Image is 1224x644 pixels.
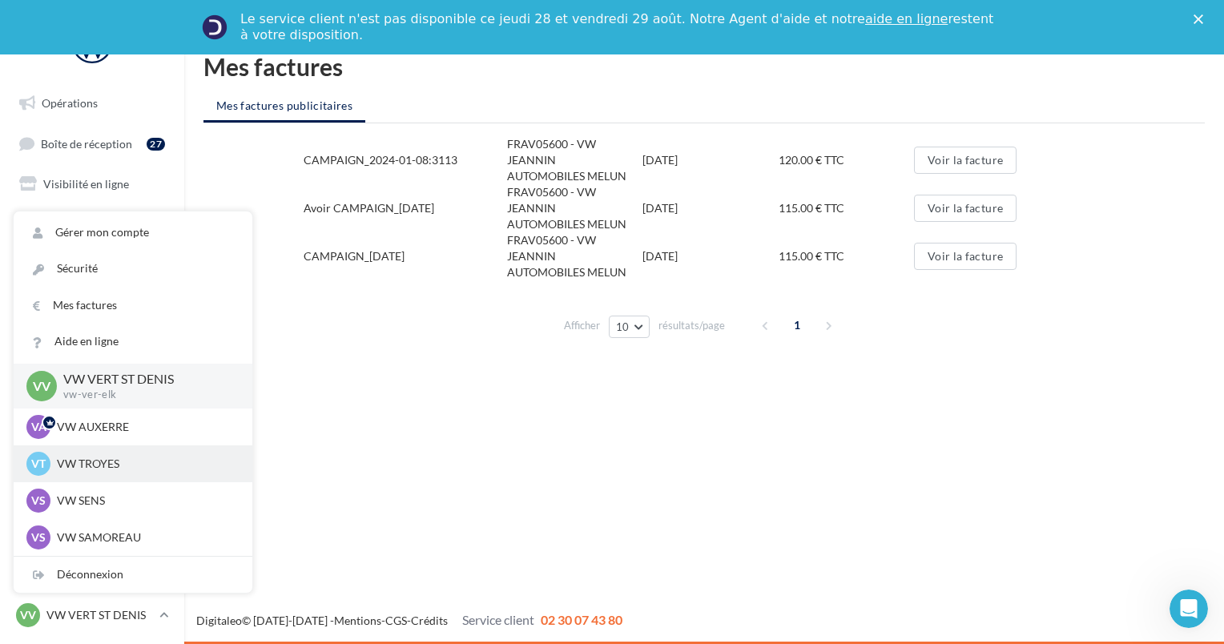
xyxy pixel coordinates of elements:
[57,456,233,472] p: VW TROYES
[642,248,778,264] div: [DATE]
[196,614,622,627] span: © [DATE]-[DATE] - - -
[42,96,98,110] span: Opérations
[57,493,233,509] p: VW SENS
[865,11,948,26] a: aide en ligne
[31,493,46,509] span: VS
[10,367,175,414] a: PLV et print personnalisable
[658,318,725,333] span: résultats/page
[541,612,622,627] span: 02 30 07 43 80
[507,184,642,232] div: FRAV05600 - VW JEANNIN AUTOMOBILES MELUN
[334,614,381,627] a: Mentions
[914,243,1017,270] button: Voir la facture
[1170,590,1208,628] iframe: Intercom live chat
[304,200,507,216] div: Avoir CAMPAIGN_[DATE]
[779,200,914,216] div: 115.00 € TTC
[147,138,165,151] div: 27
[10,327,175,360] a: Calendrier
[202,14,227,40] img: Profile image for Service-Client
[10,207,175,241] a: Campagnes
[57,419,233,435] p: VW AUXERRE
[14,557,252,593] div: Déconnexion
[385,614,407,627] a: CGS
[616,320,630,333] span: 10
[642,152,778,168] div: [DATE]
[14,251,252,287] a: Sécurité
[1194,14,1210,24] div: Fermer
[779,248,914,264] div: 115.00 € TTC
[411,614,448,627] a: Crédits
[462,612,534,627] span: Service client
[20,607,36,623] span: VV
[784,312,810,338] span: 1
[507,232,642,280] div: FRAV05600 - VW JEANNIN AUTOMOBILES MELUN
[196,614,242,627] a: Digitaleo
[507,136,642,184] div: FRAV05600 - VW JEANNIN AUTOMOBILES MELUN
[63,370,227,388] p: VW VERT ST DENIS
[46,607,153,623] p: VW VERT ST DENIS
[10,248,175,281] a: Contacts
[13,600,171,630] a: VV VW VERT ST DENIS
[914,195,1017,222] button: Voir la facture
[10,87,175,120] a: Opérations
[31,456,46,472] span: VT
[779,152,914,168] div: 120.00 € TTC
[203,54,1205,78] h1: Mes factures
[41,136,132,150] span: Boîte de réception
[14,215,252,251] a: Gérer mon compte
[10,167,175,201] a: Visibilité en ligne
[642,200,778,216] div: [DATE]
[304,152,507,168] div: CAMPAIGN_2024-01-08:3113
[31,529,46,545] span: VS
[304,248,507,264] div: CAMPAIGN_[DATE]
[31,419,46,435] span: VA
[914,147,1017,174] button: Voir la facture
[14,288,252,324] a: Mes factures
[10,420,175,467] a: Campagnes DataOnDemand
[564,318,600,333] span: Afficher
[14,324,252,360] a: Aide en ligne
[43,177,129,191] span: Visibilité en ligne
[10,287,175,320] a: Médiathèque
[33,376,50,395] span: VV
[10,127,175,161] a: Boîte de réception27
[57,529,233,545] p: VW SAMOREAU
[63,388,227,402] p: vw-ver-elk
[609,316,650,338] button: 10
[240,11,997,43] div: Le service client n'est pas disponible ce jeudi 28 et vendredi 29 août. Notre Agent d'aide et not...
